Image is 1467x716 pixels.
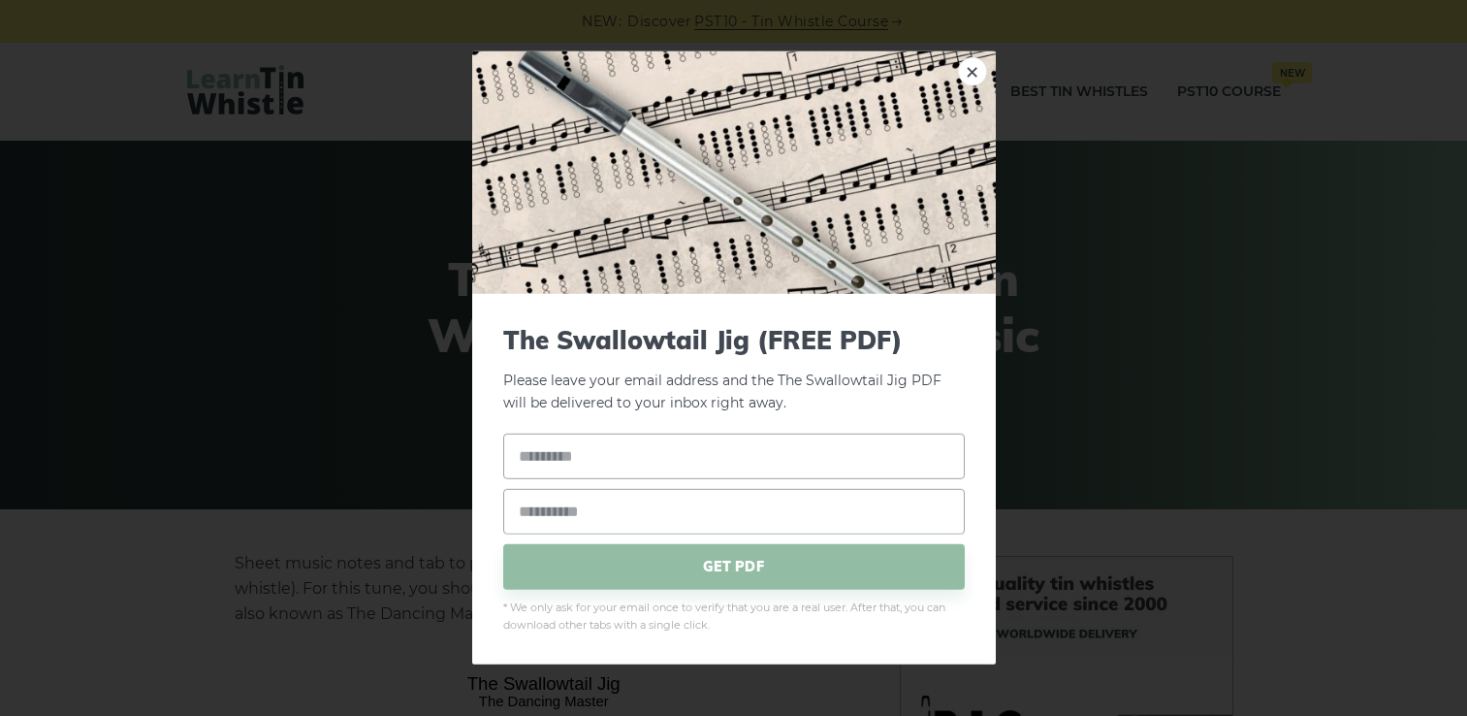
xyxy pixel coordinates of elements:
img: Tin Whistle Tab Preview [472,51,996,294]
span: GET PDF [503,543,965,589]
a: × [958,57,987,86]
span: The Swallowtail Jig (FREE PDF) [503,325,965,355]
p: Please leave your email address and the The Swallowtail Jig PDF will be delivered to your inbox r... [503,325,965,414]
span: * We only ask for your email once to verify that you are a real user. After that, you can downloa... [503,599,965,634]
